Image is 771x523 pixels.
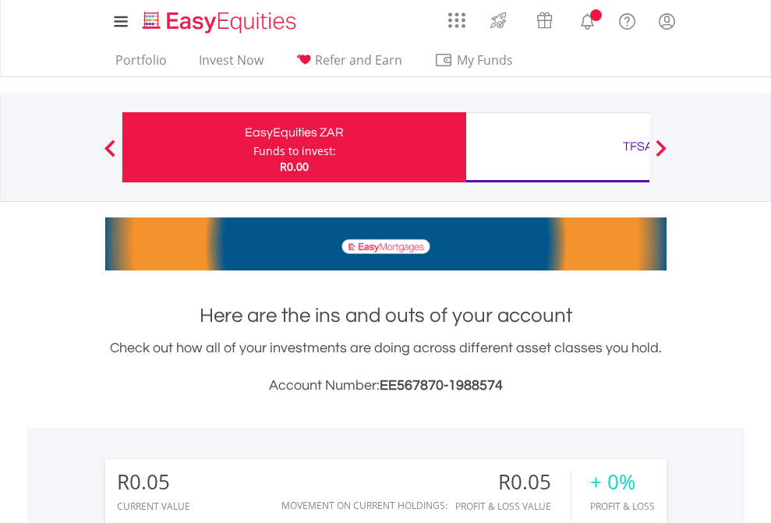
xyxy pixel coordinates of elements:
span: Refer and Earn [315,51,402,69]
div: Profit & Loss Value [455,501,571,511]
div: Profit & Loss [590,501,655,511]
h3: Account Number: [105,375,667,397]
a: AppsGrid [438,4,476,29]
img: vouchers-v2.svg [532,8,557,33]
h1: Here are the ins and outs of your account [105,302,667,330]
a: Invest Now [193,52,270,76]
div: Movement on Current Holdings: [281,500,447,511]
div: R0.05 [117,471,190,493]
a: My Profile [647,4,687,38]
a: FAQ's and Support [607,4,647,35]
img: grid-menu-icon.svg [448,12,465,29]
div: CURRENT VALUE [117,501,190,511]
img: EasyEquities_Logo.png [140,9,302,35]
img: thrive-v2.svg [486,8,511,33]
a: Vouchers [522,4,568,33]
button: Next [645,147,677,163]
div: EasyEquities ZAR [132,122,457,143]
a: Refer and Earn [289,52,408,76]
span: EE567870-1988574 [380,378,503,393]
img: EasyMortage Promotion Banner [105,217,667,270]
span: R0.00 [280,159,309,174]
div: Check out how all of your investments are doing across different asset classes you hold. [105,337,667,397]
a: Portfolio [109,52,173,76]
div: Funds to invest: [253,143,336,159]
a: Notifications [568,4,607,35]
a: Home page [136,4,302,35]
div: R0.05 [455,471,571,493]
div: + 0% [590,471,655,493]
button: Previous [94,147,126,163]
span: My Funds [434,50,536,70]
